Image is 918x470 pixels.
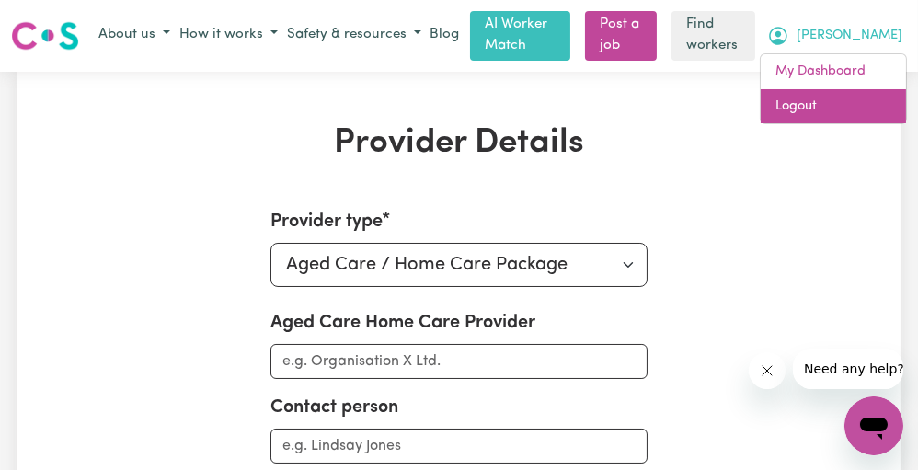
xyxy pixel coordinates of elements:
[761,54,906,89] a: My Dashboard
[270,208,383,235] label: Provider type
[175,20,282,51] button: How it works
[94,20,175,51] button: About us
[270,309,535,337] label: Aged Care Home Care Provider
[844,396,903,455] iframe: Button to launch messaging window
[176,123,742,164] h1: Provider Details
[270,429,648,464] input: e.g. Lindsay Jones
[11,15,79,57] a: Careseekers logo
[270,394,398,421] label: Contact person
[763,20,907,52] button: My Account
[11,19,79,52] img: Careseekers logo
[760,53,907,124] div: My Account
[270,344,648,379] input: e.g. Organisation X Ltd.
[761,89,906,124] a: Logout
[793,349,903,389] iframe: Message from company
[749,352,786,389] iframe: Close message
[426,21,463,50] a: Blog
[585,11,657,61] a: Post a job
[797,26,902,46] span: [PERSON_NAME]
[470,11,570,61] a: AI Worker Match
[11,13,111,28] span: Need any help?
[671,11,755,61] a: Find workers
[282,20,426,51] button: Safety & resources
